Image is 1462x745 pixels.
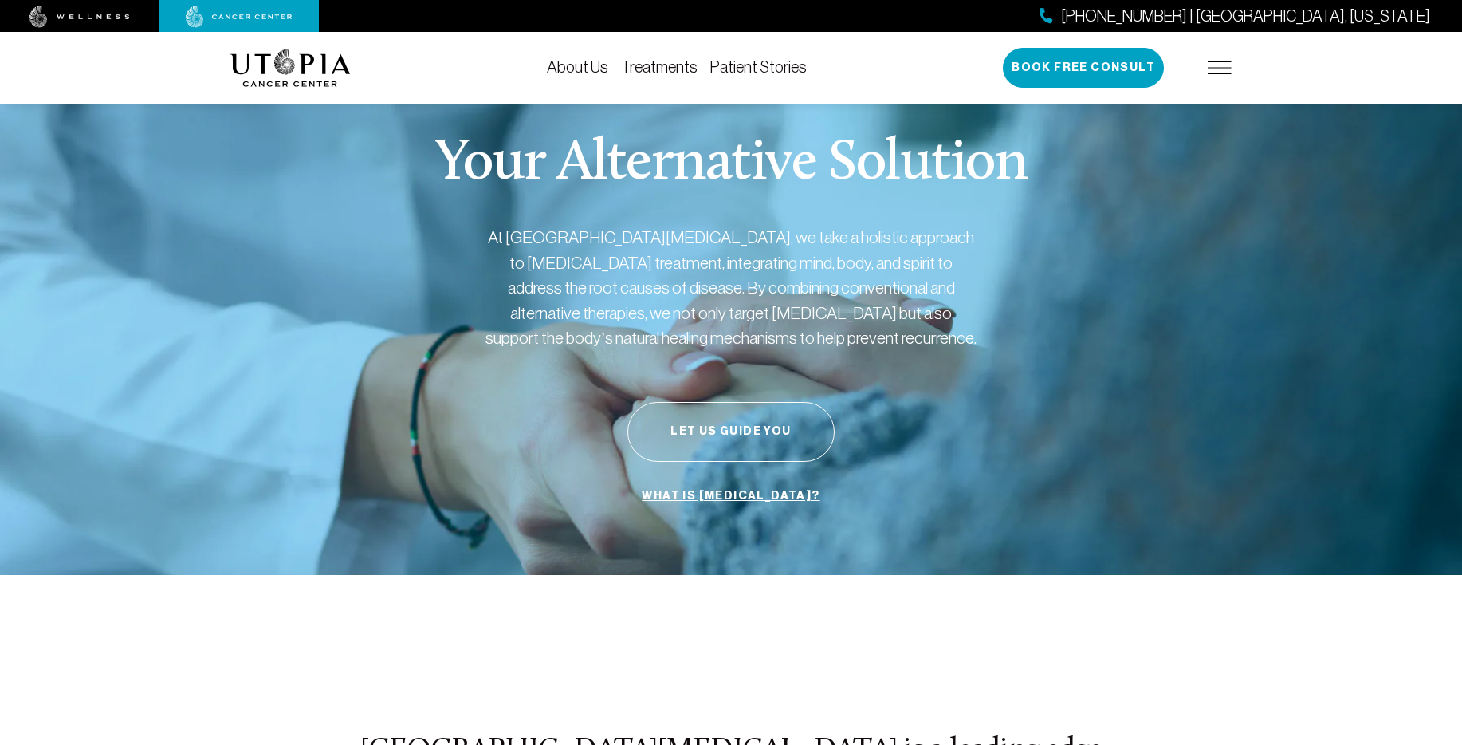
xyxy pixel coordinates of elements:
span: [PHONE_NUMBER] | [GEOGRAPHIC_DATA], [US_STATE] [1061,5,1430,28]
img: icon-hamburger [1208,61,1232,74]
img: cancer center [186,6,293,28]
a: Treatments [621,58,698,76]
a: What is [MEDICAL_DATA]? [638,481,823,511]
p: Your Alternative Solution [434,136,1027,193]
img: logo [230,49,351,87]
a: [PHONE_NUMBER] | [GEOGRAPHIC_DATA], [US_STATE] [1040,5,1430,28]
a: About Us [547,58,608,76]
button: Book Free Consult [1003,48,1164,88]
p: At [GEOGRAPHIC_DATA][MEDICAL_DATA], we take a holistic approach to [MEDICAL_DATA] treatment, inte... [484,225,978,351]
img: wellness [29,6,130,28]
button: Let Us Guide You [627,402,835,462]
a: Patient Stories [710,58,807,76]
